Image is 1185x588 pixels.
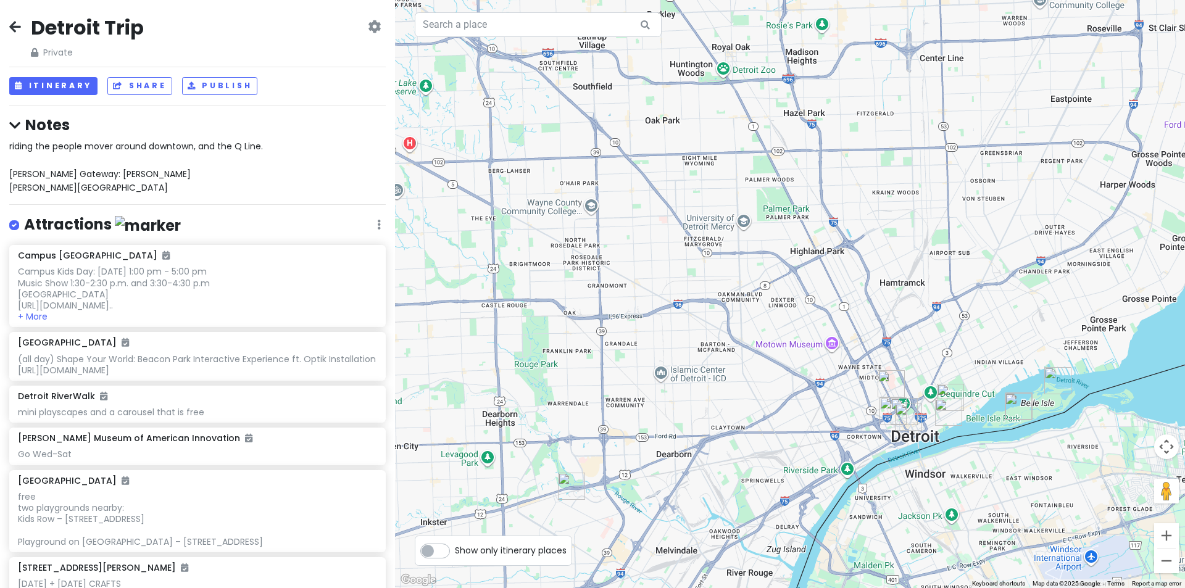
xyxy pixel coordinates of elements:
[18,433,252,444] h6: [PERSON_NAME] Museum of American Innovation
[935,399,962,426] div: Detroit RiverWalk
[895,404,922,431] div: Campus Martius Park
[972,579,1025,588] button: Keyboard shortcuts
[115,216,181,235] img: marker
[1033,580,1100,587] span: Map data ©2025 Google
[18,266,376,311] div: Campus Kids Day: [DATE] 1:00 pm - 5:00 pm Music Show 1:30-2:30 p.m. and 3:30-4:30 p.m [GEOGRAPHIC...
[9,77,98,95] button: Itinerary
[31,46,144,59] span: Private
[1107,580,1125,587] a: Terms (opens in new tab)
[9,140,263,194] span: riding the people mover around downtown, and the Q Line. [PERSON_NAME] Gateway: [PERSON_NAME] [PE...
[18,475,129,486] h6: [GEOGRAPHIC_DATA]
[398,572,439,588] img: Google
[891,398,918,425] div: 1413 Woodward Ave
[18,407,376,418] div: mini playscapes and a carousel that is free
[107,77,172,95] button: Share
[182,77,258,95] button: Publish
[18,250,170,261] h6: Campus [GEOGRAPHIC_DATA]
[31,15,144,41] h2: Detroit Trip
[1005,392,1033,420] div: Belle Isle Aquarium
[1154,434,1179,459] button: Map camera controls
[245,434,252,442] i: Added to itinerary
[18,491,376,547] div: free two playgrounds nearby: Kids Row – [STREET_ADDRESS] Playground on [GEOGRAPHIC_DATA] – [STREE...
[879,397,907,424] div: Beacon Park
[9,115,386,135] h4: Notes
[1005,393,1032,420] div: Anna Scripps Whitcomb Conservatory
[122,476,129,485] i: Added to itinerary
[24,215,181,235] h4: Attractions
[181,563,188,572] i: Added to itinerary
[1044,367,1071,394] div: Belle Isle Nature Center
[100,392,107,400] i: Added to itinerary
[398,572,439,588] a: Open this area in Google Maps (opens a new window)
[18,311,48,322] button: + More
[1132,580,1181,587] a: Report a map error
[1154,479,1179,503] button: Drag Pegman onto the map to open Street View
[1154,523,1179,548] button: Zoom in
[558,473,585,500] div: Henry Ford Museum of American Innovation
[878,370,905,397] div: 3150 Woodward Ave
[18,337,129,348] h6: [GEOGRAPHIC_DATA]
[937,384,964,411] div: Elmwood Park | Detroit Public Library
[18,449,376,460] div: Go Wed-Sat
[415,12,662,37] input: Search a place
[18,354,376,376] div: (all day) Shape Your World: Beacon Park Interactive Experience ft. Optik Installation [URL][DOMAI...
[1154,549,1179,573] button: Zoom out
[18,562,188,573] h6: [STREET_ADDRESS][PERSON_NAME]
[162,251,170,260] i: Added to itinerary
[122,338,129,347] i: Added to itinerary
[18,391,107,402] h6: Detroit RiverWalk
[455,544,567,557] span: Show only itinerary places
